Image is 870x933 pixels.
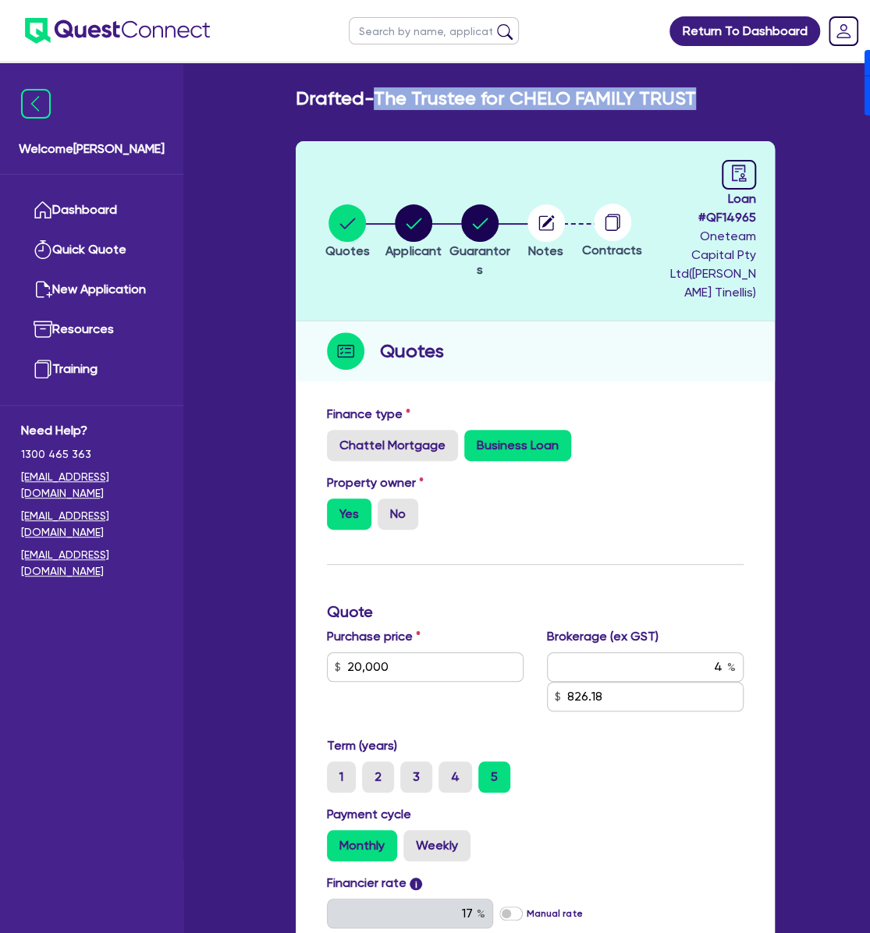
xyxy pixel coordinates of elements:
[296,87,696,110] h2: Drafted - The Trustee for CHELO FAMILY TRUST
[21,270,162,310] a: New Application
[327,430,458,461] label: Chattel Mortgage
[528,243,563,258] span: Notes
[21,89,51,119] img: icon-menu-close
[325,243,369,258] span: Quotes
[722,160,756,190] a: audit
[669,16,820,46] a: Return To Dashboard
[378,498,418,530] label: No
[400,761,432,793] label: 3
[439,761,472,793] label: 4
[19,140,165,158] span: Welcome [PERSON_NAME]
[362,761,394,793] label: 2
[730,165,747,182] span: audit
[21,310,162,349] a: Resources
[478,761,510,793] label: 5
[327,736,397,755] label: Term (years)
[823,11,864,51] a: Dropdown toggle
[21,469,162,502] a: [EMAIL_ADDRESS][DOMAIN_NAME]
[547,627,659,646] label: Brokerage (ex GST)
[385,204,442,261] button: Applicant
[324,204,370,261] button: Quotes
[34,280,52,299] img: new-application
[327,627,421,646] label: Purchase price
[464,430,571,461] label: Business Loan
[327,332,364,370] img: step-icon
[410,878,422,890] span: i
[34,320,52,339] img: resources
[21,547,162,580] a: [EMAIL_ADDRESS][DOMAIN_NAME]
[667,190,755,227] span: Loan # QF14965
[21,446,162,463] span: 1300 465 363
[21,190,162,230] a: Dashboard
[21,230,162,270] a: Quick Quote
[327,498,371,530] label: Yes
[34,360,52,378] img: training
[327,602,744,621] h3: Quote
[527,906,582,921] label: Manual rate
[349,17,519,44] input: Search by name, application ID or mobile number...
[327,474,424,492] label: Property owner
[327,805,411,824] label: Payment cycle
[403,830,471,861] label: Weekly
[34,240,52,259] img: quick-quote
[25,18,210,44] img: quest-connect-logo-blue
[385,243,441,258] span: Applicant
[380,337,444,365] h2: Quotes
[327,874,423,892] label: Financier rate
[670,229,756,300] span: Oneteam Capital Pty Ltd ( [PERSON_NAME] Tinellis )
[327,405,410,424] label: Finance type
[21,421,162,440] span: Need Help?
[446,204,513,280] button: Guarantors
[327,761,356,793] label: 1
[21,508,162,541] a: [EMAIL_ADDRESS][DOMAIN_NAME]
[327,830,397,861] label: Monthly
[21,349,162,389] a: Training
[527,204,566,261] button: Notes
[449,243,510,277] span: Guarantors
[582,243,642,257] span: Contracts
